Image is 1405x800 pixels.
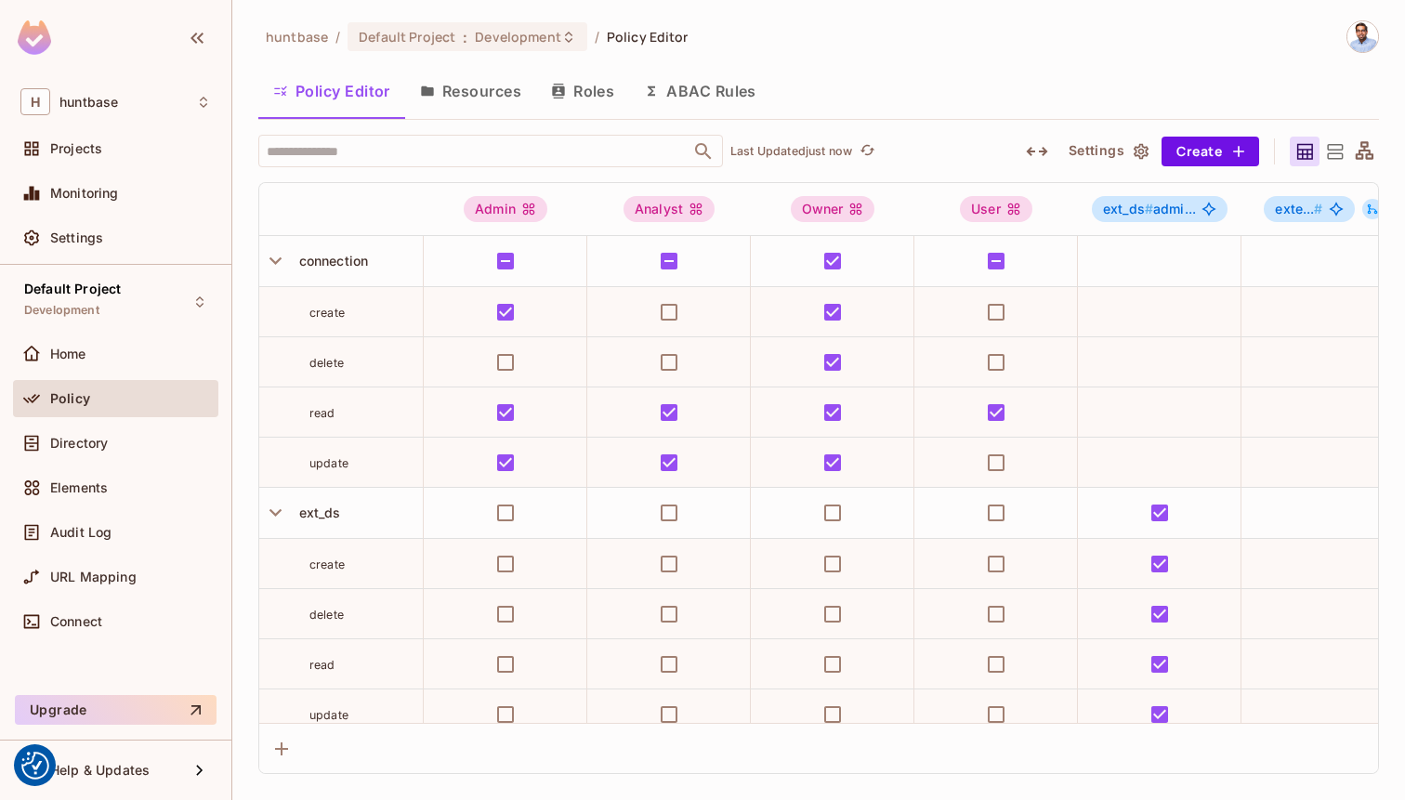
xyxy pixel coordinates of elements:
[595,28,599,46] li: /
[1314,201,1322,216] span: #
[50,186,119,201] span: Monitoring
[464,196,547,222] div: Admin
[730,144,852,159] p: Last Updated just now
[405,68,536,114] button: Resources
[24,303,99,318] span: Development
[629,68,771,114] button: ABAC Rules
[1162,137,1259,166] button: Create
[309,306,345,320] span: create
[20,88,50,115] span: H
[59,95,118,110] span: Workspace: huntbase
[791,196,875,222] div: Owner
[50,141,102,156] span: Projects
[309,658,335,672] span: read
[690,138,716,164] button: Open
[359,28,455,46] span: Default Project
[309,356,344,370] span: delete
[50,480,108,495] span: Elements
[309,406,335,420] span: read
[309,557,345,571] span: create
[536,68,629,114] button: Roles
[475,28,560,46] span: Development
[21,752,49,780] img: Revisit consent button
[50,347,86,361] span: Home
[292,253,369,269] span: connection
[624,196,715,222] div: Analyst
[50,230,103,245] span: Settings
[1061,137,1154,166] button: Settings
[1264,196,1354,222] span: extention#admin
[15,695,217,725] button: Upgrade
[50,763,150,778] span: Help & Updates
[50,570,137,584] span: URL Mapping
[50,436,108,451] span: Directory
[50,391,90,406] span: Policy
[266,28,328,46] span: the active workspace
[1103,201,1153,216] span: ext_ds
[50,525,112,540] span: Audit Log
[21,752,49,780] button: Consent Preferences
[860,142,875,161] span: refresh
[1347,21,1378,52] img: Ravindra Bangrawa
[309,456,348,470] span: update
[258,68,405,114] button: Policy Editor
[1145,201,1153,216] span: #
[852,140,878,163] span: Click to refresh data
[607,28,689,46] span: Policy Editor
[335,28,340,46] li: /
[24,282,121,296] span: Default Project
[960,196,1032,222] div: User
[1103,202,1196,216] span: admi...
[18,20,51,55] img: SReyMgAAAABJRU5ErkJggg==
[462,30,468,45] span: :
[292,505,341,520] span: ext_ds
[309,608,344,622] span: delete
[1092,196,1228,222] span: ext_ds#admin
[1275,201,1322,216] span: exte...
[309,708,348,722] span: update
[856,140,878,163] button: refresh
[50,614,102,629] span: Connect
